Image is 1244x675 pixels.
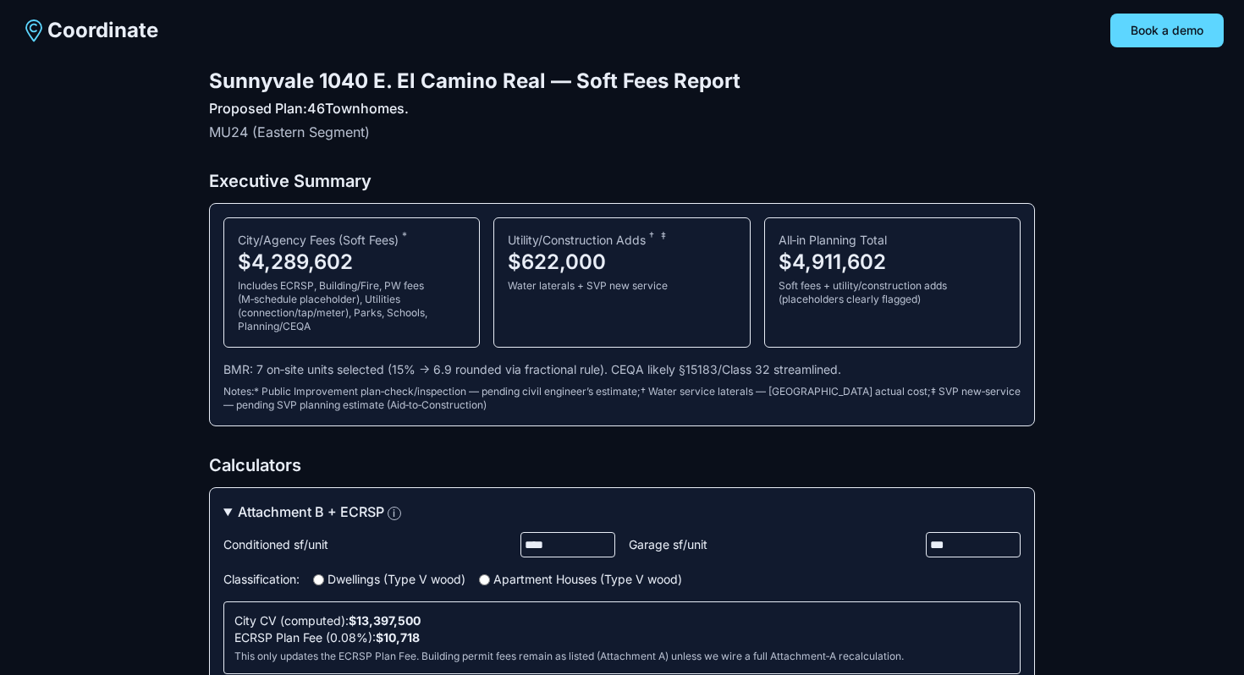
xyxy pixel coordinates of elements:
div: This only updates the ECRSP Plan Fee. Building permit fees remain as listed (Attachment A) unless... [234,650,1010,663]
div: City CV (computed): [234,612,1010,629]
div: Includes ECRSP, Building/Fire, PW fees (M‑schedule placeholder), Utilities (connection/tap/meter)... [238,279,465,333]
sup: SVP new‑service — pending SVP planning estimate (Aid‑to‑Construction) [661,229,666,242]
input: Dwellings (Type V wood) [313,574,324,585]
div: Proposed Plan: 46 Townhomes. [209,98,1035,118]
sup: Water service laterals — pending City actual cost [649,229,654,242]
h2: Calculators [209,453,1035,477]
label: Apartment Houses (Type V wood) [479,571,682,588]
div: Soft fees + utility/construction adds (placeholders clearly flagged) [779,279,1006,306]
label: Dwellings (Type V wood) [313,571,465,588]
input: Apartment Houses (Type V wood) [479,574,490,585]
input: Conditioned sf/unit [520,532,615,557]
div: Notes: * Public Improvement plan‑check/inspection — pending civil engineer’s estimate ; † Water s... [223,385,1021,412]
label: Garage sf/unit [629,532,1021,557]
div: City/Agency Fees (Soft Fees) [238,232,465,249]
input: Garage sf/unit [926,532,1021,557]
summary: Attachment B + ECRSPMore info [223,502,1021,522]
div: Utility/Construction Adds [508,232,735,249]
h1: Sunnyvale 1040 E. El Camino Real — Soft Fees Report [209,68,1035,95]
h2: Executive Summary [209,169,1035,193]
button: More info [388,507,401,520]
button: Book a demo [1110,14,1224,47]
strong: $13,397,500 [349,613,421,628]
div: Water laterals + SVP new service [508,279,735,293]
p: MU24 (Eastern Segment) [209,122,1035,142]
div: $4,289,602 [238,249,465,276]
div: $622,000 [508,249,735,276]
a: Coordinate [20,17,158,44]
span: Classification: [223,571,300,588]
sup: Public Improvement plan‑check/inspection — pending civil engineer’s estimate [402,229,407,242]
span: Coordinate [47,17,158,44]
div: $4,911,602 [779,249,1006,276]
div: BMR: 7 on‑site units selected (15% → 6.9 rounded via fractional rule). CEQA likely §15183/Class 3... [223,361,1021,378]
strong: $10,718 [376,630,420,645]
label: Conditioned sf/unit [223,532,615,557]
img: Coordinate [20,17,47,44]
div: ECRSP Plan Fee (0.08%): [234,629,1010,646]
div: All‑in Planning Total [779,232,1006,249]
